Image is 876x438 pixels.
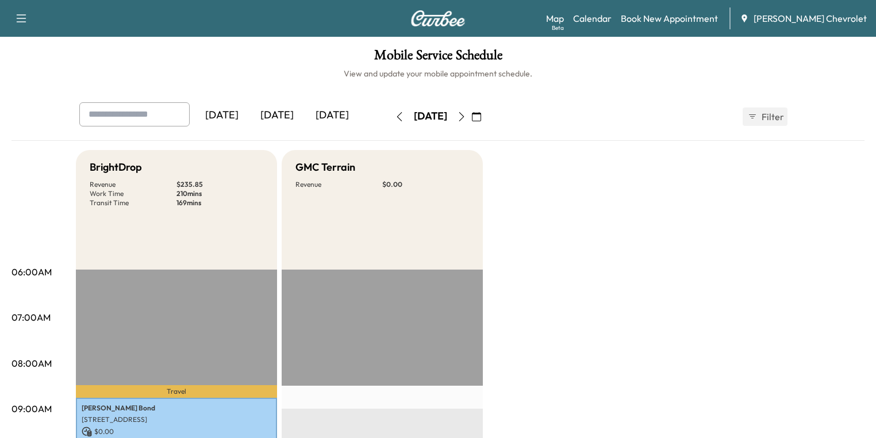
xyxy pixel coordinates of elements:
[552,24,564,32] div: Beta
[754,11,867,25] span: [PERSON_NAME] Chevrolet
[90,198,176,208] p: Transit Time
[11,265,52,279] p: 06:00AM
[762,110,782,124] span: Filter
[621,11,718,25] a: Book New Appointment
[82,427,271,437] p: $ 0.00
[90,159,142,175] h5: BrightDrop
[743,107,787,126] button: Filter
[410,10,466,26] img: Curbee Logo
[76,385,277,398] p: Travel
[11,68,865,79] h6: View and update your mobile appointment schedule.
[11,48,865,68] h1: Mobile Service Schedule
[295,159,355,175] h5: GMC Terrain
[546,11,564,25] a: MapBeta
[295,180,382,189] p: Revenue
[305,102,360,129] div: [DATE]
[11,402,52,416] p: 09:00AM
[90,189,176,198] p: Work Time
[414,109,447,124] div: [DATE]
[82,415,271,424] p: [STREET_ADDRESS]
[90,180,176,189] p: Revenue
[382,180,469,189] p: $ 0.00
[176,180,263,189] p: $ 235.85
[82,404,271,413] p: [PERSON_NAME] Bond
[249,102,305,129] div: [DATE]
[176,198,263,208] p: 169 mins
[11,356,52,370] p: 08:00AM
[11,310,51,324] p: 07:00AM
[176,189,263,198] p: 210 mins
[194,102,249,129] div: [DATE]
[573,11,612,25] a: Calendar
